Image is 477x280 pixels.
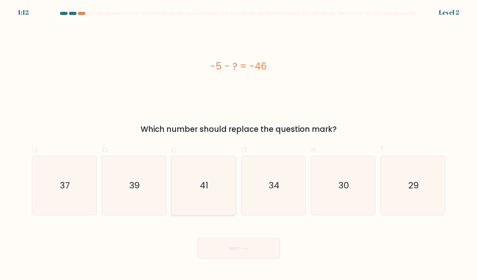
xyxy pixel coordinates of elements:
[32,59,445,73] div: -5 - ? = -46
[36,124,441,135] div: Which number should replace the question mark?
[241,143,249,155] span: d.
[129,179,140,192] text: 39
[171,143,178,155] span: c.
[197,238,280,259] button: Next
[338,179,349,192] text: 30
[102,143,109,155] span: b.
[200,179,208,192] text: 41
[311,143,318,155] span: e.
[32,143,40,155] span: a.
[269,179,279,192] text: 34
[439,8,459,17] div: Level 2
[18,8,29,17] div: 1:12
[60,179,70,192] text: 37
[408,179,419,192] text: 29
[380,143,385,155] span: f.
